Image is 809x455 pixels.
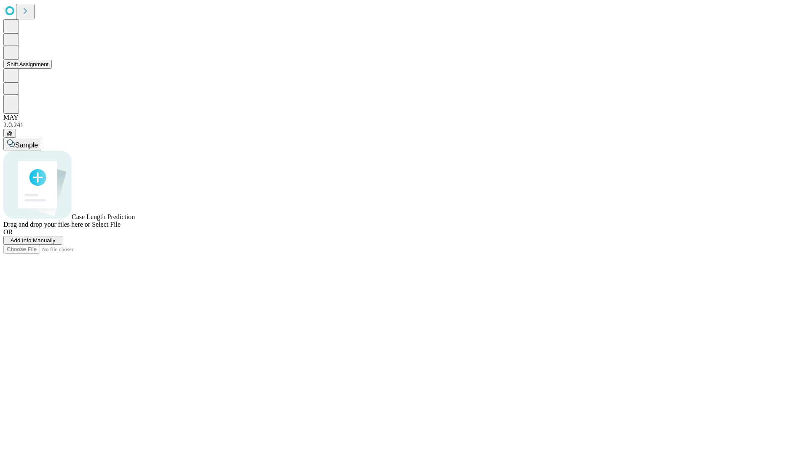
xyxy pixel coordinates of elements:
[3,129,16,138] button: @
[3,121,806,129] div: 2.0.241
[72,213,135,220] span: Case Length Prediction
[3,228,13,236] span: OR
[3,114,806,121] div: MAY
[15,142,38,149] span: Sample
[92,221,121,228] span: Select File
[3,236,62,245] button: Add Info Manually
[3,60,52,69] button: Shift Assignment
[3,138,41,150] button: Sample
[3,221,90,228] span: Drag and drop your files here or
[7,130,13,136] span: @
[11,237,56,244] span: Add Info Manually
